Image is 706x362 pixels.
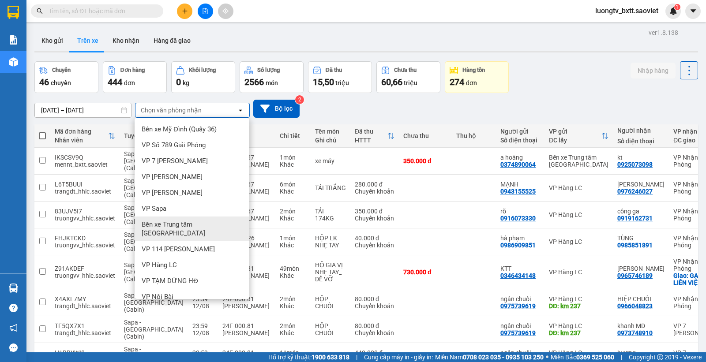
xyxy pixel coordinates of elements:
[55,272,115,279] div: truongvv_hhlc.saoviet
[549,211,608,218] div: VP Hàng LC
[222,302,271,310] div: [PERSON_NAME]
[617,235,665,242] div: TÙNG
[500,329,536,336] div: 0975739619
[549,349,608,356] div: VP Hàng LC
[9,35,18,45] img: solution-icon
[549,128,601,135] div: VP gửi
[182,8,188,14] span: plus
[549,295,608,302] div: VP Hàng LC
[376,61,440,93] button: Chưa thu60,66 triệu
[312,354,349,361] strong: 1900 633 818
[192,295,214,302] div: 23:59
[34,30,70,51] button: Kho gửi
[549,322,608,329] div: VP Hàng LC
[55,295,115,302] div: X4AXL7MY
[617,265,665,272] div: C NGỌC
[124,231,184,252] span: Sapa - [GEOGRAPHIC_DATA] (Cabin)
[257,67,280,73] div: Số lượng
[404,79,417,86] span: triệu
[617,208,665,215] div: công ga
[103,61,167,93] button: Đơn hàng444đơn
[49,6,153,16] input: Tìm tên, số ĐT hoặc mã đơn
[364,352,433,362] span: Cung cấp máy in - giấy in:
[356,352,357,362] span: |
[549,238,608,245] div: VP Hàng LC
[142,125,217,134] span: Bến xe Mỹ Đình (Quầy 36)
[500,349,540,356] div: ngân chuối
[141,106,202,115] div: Chọn văn phòng nhận
[192,322,214,329] div: 23:59
[108,77,122,87] span: 444
[9,324,18,332] span: notification
[280,132,306,139] div: Chi tiết
[403,157,447,164] div: 350.000 đ
[617,127,665,134] div: Người nhận
[315,215,346,222] div: 174KG
[685,4,701,19] button: caret-down
[9,343,18,352] span: message
[192,302,214,310] div: 12/08
[355,235,394,242] div: 40.000 đ
[222,329,271,336] div: [PERSON_NAME]
[617,302,653,310] div: 0966048823
[500,265,540,272] div: KTT
[315,295,346,310] div: HỘP CHUỐI
[142,204,166,213] span: VP Sapa
[355,128,387,135] div: Đã thu
[55,349,115,356] div: H1BBYWI8
[142,276,198,285] span: VP TẠM DỪNG HĐ
[355,137,387,144] div: HTTT
[55,265,115,272] div: Z91AKDEF
[315,208,346,215] div: TẢI
[142,261,177,269] span: VP Hàng LC
[295,95,304,104] sup: 2
[689,7,697,15] span: caret-down
[55,322,115,329] div: TF5QX7X1
[177,4,192,19] button: plus
[39,77,49,87] span: 46
[617,154,665,161] div: kt
[8,6,19,19] img: logo-vxr
[308,61,372,93] button: Đã thu15,50 triệu
[266,79,278,86] span: món
[355,302,394,310] div: Chuyển khoản
[617,188,653,195] div: 0976246027
[55,329,115,336] div: trangdt_hhlc.saoviet
[500,188,536,195] div: 0943155525
[617,161,653,168] div: 0925073098
[500,208,540,215] div: rõ
[335,79,349,86] span: triệu
[617,215,653,222] div: 0919162731
[9,304,18,312] span: question-circle
[55,188,115,195] div: trangdt_hhlc.saoviet
[280,235,306,242] div: 1 món
[280,295,306,302] div: 2 món
[500,128,540,135] div: Người gửi
[124,132,184,139] div: Tuyến
[549,269,608,276] div: VP Hàng LC
[657,354,663,360] span: copyright
[549,137,601,144] div: ĐC lấy
[9,284,18,293] img: warehouse-icon
[355,181,394,188] div: 280.000 đ
[617,138,665,145] div: Số điện thoại
[124,79,135,86] span: đơn
[142,245,215,254] span: VP 114 [PERSON_NAME]
[500,181,540,188] div: MẠNH
[617,322,665,329] div: khanh MD
[70,30,105,51] button: Trên xe
[198,4,213,19] button: file-add
[222,322,271,329] div: 24F-000.81
[280,329,306,336] div: Khác
[355,188,394,195] div: Chuyển khoản
[394,67,417,73] div: Chưa thu
[142,172,203,181] span: VP [PERSON_NAME]
[462,67,485,73] div: Hàng tồn
[500,137,540,144] div: Số điện thoại
[456,132,492,139] div: Thu hộ
[124,204,184,225] span: Sapa - [GEOGRAPHIC_DATA] (Cabin)
[500,154,540,161] div: a hoàng
[326,67,342,73] div: Đã thu
[52,67,71,73] div: Chuyến
[617,181,665,188] div: LÊ HÀ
